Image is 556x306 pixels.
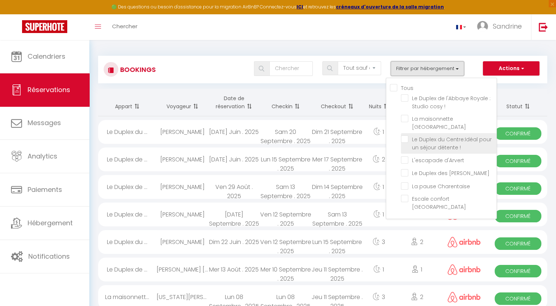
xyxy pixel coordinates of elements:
th: Sort by nights [363,89,395,116]
span: Paiements [28,185,62,194]
button: Actions [483,61,539,76]
span: Messages [28,118,61,127]
th: Sort by booking date [208,89,260,116]
span: Chercher [112,22,137,30]
img: Super Booking [22,20,67,33]
img: logout [539,22,548,32]
a: ... Sandrine [471,14,531,40]
span: Calendriers [28,52,65,61]
span: Réservations [28,85,70,94]
input: Chercher [269,61,313,76]
button: Filtrer par hébergement [391,61,464,76]
span: Sandrine [493,22,522,31]
span: La pause Charentaise [412,183,470,190]
a: créneaux d'ouverture de la salle migration [336,4,444,10]
span: Hébergement [28,218,73,227]
th: Sort by rentals [98,89,157,116]
span: La maisonnette [GEOGRAPHIC_DATA] [412,115,466,131]
a: ICI [297,4,303,10]
span: Analytics [28,152,57,161]
th: Sort by status [489,89,547,116]
span: Le Duplex du Centre:Idéal pour un séjour détente ! [412,136,492,151]
span: Escale confort [GEOGRAPHIC_DATA] [412,195,466,211]
th: Sort by guest [157,89,208,116]
h3: Bookings [118,61,156,78]
button: Ouvrir le widget de chat LiveChat [6,3,28,25]
span: Notifications [28,252,70,261]
span: Le Duplex de l'Abbaye Royale : Studio cosy ! [412,95,491,110]
th: Sort by checkin [260,89,312,116]
th: Sort by checkout [311,89,363,116]
img: ... [477,21,488,32]
a: Chercher [107,14,143,40]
